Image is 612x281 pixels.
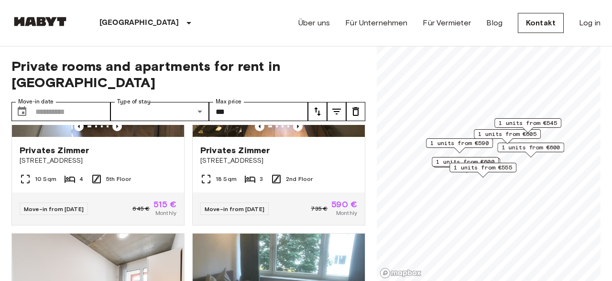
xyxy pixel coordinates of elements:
span: 1 units from €545 [499,119,557,127]
button: Previous image [255,122,264,131]
label: Type of stay [117,98,151,106]
span: [STREET_ADDRESS] [200,156,357,166]
button: tune [308,102,327,121]
span: Private rooms and apartments for rent in [GEOGRAPHIC_DATA] [11,58,365,90]
button: tune [327,102,346,121]
a: Für Unternehmen [345,17,407,29]
span: 18 Sqm [216,175,237,183]
a: Blog [486,17,503,29]
span: 590 € [331,200,357,209]
span: 1 units from €600 [436,157,494,166]
div: Map marker [449,163,516,178]
span: 1 units from €590 [430,139,489,147]
span: Move-in from [DATE] [205,205,264,213]
div: Map marker [474,129,541,144]
label: Max price [216,98,241,106]
span: Monthly [336,209,357,217]
div: Map marker [432,157,499,172]
span: 2nd Floor [286,175,313,183]
p: [GEOGRAPHIC_DATA] [99,17,179,29]
button: Previous image [112,122,122,131]
div: Map marker [426,138,493,153]
span: 735 € [311,204,328,213]
span: 4 [79,175,83,183]
div: Map marker [497,143,564,157]
span: 3 [260,175,263,183]
div: Map marker [494,118,561,133]
span: 1 units from €605 [478,130,536,138]
button: tune [346,102,365,121]
button: Previous image [293,122,303,131]
img: Habyt [11,17,69,26]
span: 1 units from €600 [502,143,560,152]
span: 515 € [153,200,176,209]
span: [STREET_ADDRESS] [20,156,176,166]
label: Move-in date [18,98,54,106]
a: Für Vermieter [423,17,471,29]
span: 10 Sqm [35,175,56,183]
span: 5th Floor [106,175,131,183]
span: Move-in from [DATE] [24,205,84,213]
span: 1 units from €555 [454,163,512,172]
button: Previous image [74,122,84,131]
a: Über uns [298,17,330,29]
a: Log in [579,17,601,29]
span: Monthly [155,209,176,217]
button: Choose date [12,102,32,121]
span: Privates Zimmer [200,145,270,156]
a: Mapbox logo [380,268,422,279]
span: 645 € [132,204,150,213]
span: Privates Zimmer [20,145,89,156]
a: Kontakt [518,13,564,33]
